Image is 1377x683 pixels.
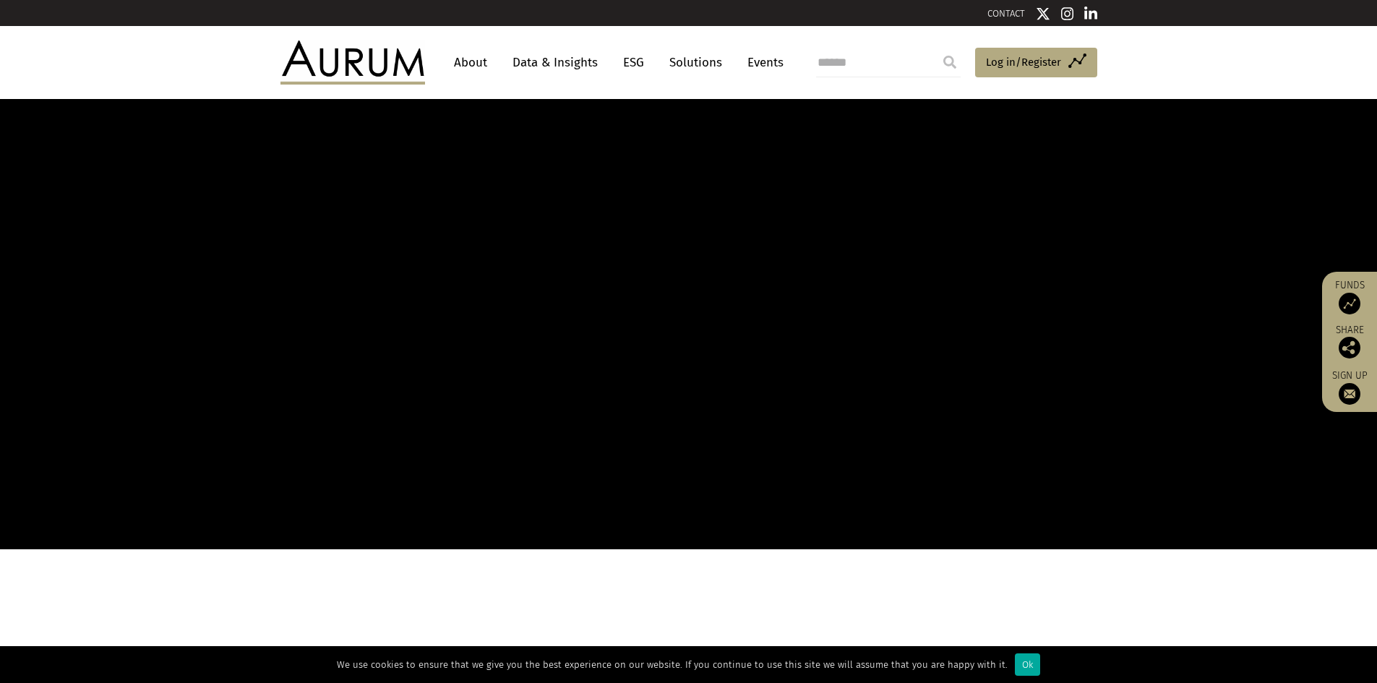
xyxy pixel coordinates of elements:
[1339,383,1360,405] img: Sign up to our newsletter
[1329,279,1370,314] a: Funds
[1015,653,1040,676] div: Ok
[447,49,494,76] a: About
[740,49,784,76] a: Events
[1036,7,1050,21] img: Twitter icon
[986,53,1061,71] span: Log in/Register
[1339,337,1360,358] img: Share this post
[1084,7,1097,21] img: Linkedin icon
[1329,325,1370,358] div: Share
[1339,293,1360,314] img: Access Funds
[1329,369,1370,405] a: Sign up
[975,48,1097,78] a: Log in/Register
[987,8,1025,19] a: CONTACT
[1061,7,1074,21] img: Instagram icon
[662,49,729,76] a: Solutions
[616,49,651,76] a: ESG
[505,49,605,76] a: Data & Insights
[280,40,425,84] img: Aurum
[935,48,964,77] input: Submit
